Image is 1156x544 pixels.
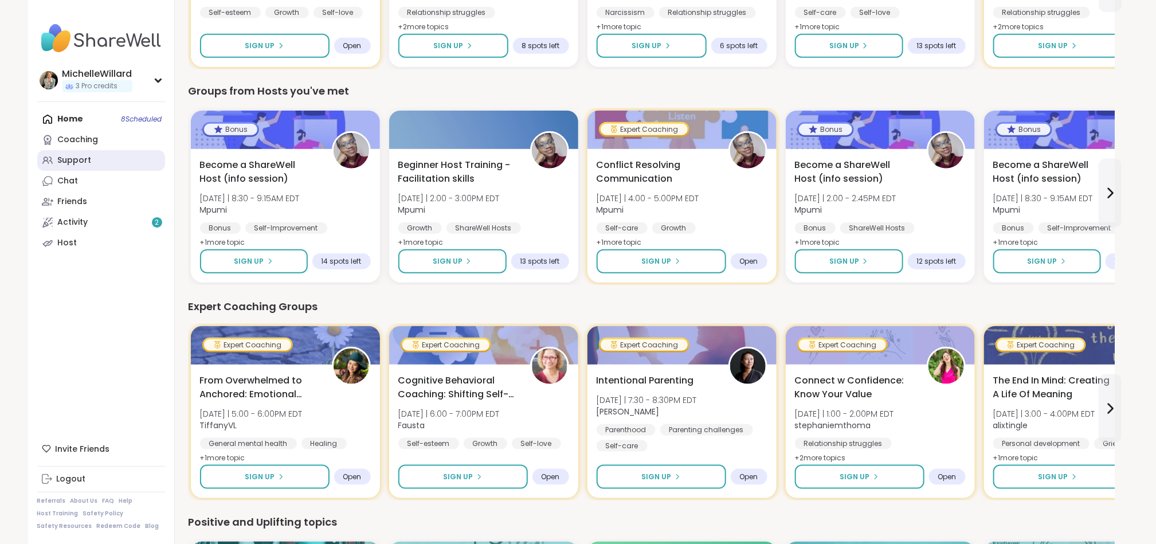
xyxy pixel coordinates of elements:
span: Sign Up [1039,41,1068,51]
span: Sign Up [434,41,464,51]
img: Mpumi [532,133,567,169]
div: Grief [1094,438,1128,449]
div: Narcissism [597,7,655,18]
span: Conflict Resolving Communication [597,158,716,186]
a: Chat [37,171,165,191]
button: Sign Up [795,34,903,58]
b: stephaniemthoma [795,420,871,431]
div: Chat [58,175,79,187]
a: Blog [146,522,159,530]
div: Bonus [997,124,1051,135]
button: Sign Up [597,34,707,58]
a: Safety Policy [83,510,124,518]
div: Bonus [200,222,241,234]
span: Cognitive Behavioral Coaching: Shifting Self-Talk [398,374,518,401]
img: Mpumi [334,133,369,169]
button: Sign Up [398,249,507,273]
img: ShareWell Nav Logo [37,18,165,58]
div: Activity [58,217,88,228]
span: 12 spots left [917,257,957,266]
b: Mpumi [597,204,624,216]
div: Expert Coaching [402,339,489,351]
div: Expert Coaching [997,339,1084,351]
div: Self-Improvement [245,222,327,234]
div: Bonus [795,222,836,234]
div: Friends [58,196,88,208]
b: Mpumi [795,204,822,216]
div: Relationship struggles [993,7,1090,18]
button: Sign Up [993,34,1123,58]
div: Bonus [204,124,257,135]
div: Self-care [597,440,648,452]
span: Sign Up [245,472,275,482]
span: 13 spots left [917,41,957,50]
div: ShareWell Hosts [840,222,915,234]
span: [DATE] | 6:00 - 7:00PM EDT [398,408,500,420]
img: TiffanyVL [334,349,369,384]
div: Parenting challenges [660,424,753,436]
span: [DATE] | 2:00 - 3:00PM EDT [398,193,500,204]
div: Growth [265,7,309,18]
div: Relationship struggles [659,7,756,18]
img: stephaniemthoma [928,349,964,384]
span: 8 spots left [522,41,560,50]
span: Sign Up [632,41,662,51]
div: Groups from Hosts you've met [189,83,1115,99]
span: Sign Up [829,256,859,267]
span: Open [343,41,362,50]
a: Safety Resources [37,522,92,530]
span: Connect w Confidence: Know Your Value [795,374,914,401]
span: Sign Up [642,472,672,482]
a: Support [37,150,165,171]
span: [DATE] | 4:00 - 5:00PM EDT [597,193,699,204]
b: TiffanyVL [200,420,237,431]
a: About Us [70,497,98,505]
a: Referrals [37,497,66,505]
span: Open [740,257,758,266]
div: Expert Coaching Groups [189,299,1115,315]
a: Redeem Code [97,522,141,530]
div: Growth [398,222,442,234]
a: Logout [37,469,165,490]
div: General mental health [200,438,297,449]
span: Become a ShareWell Host (info session) [795,158,914,186]
b: Mpumi [200,204,228,216]
div: Relationship struggles [795,438,892,449]
div: Invite Friends [37,439,165,459]
a: Host Training [37,510,79,518]
span: Open [740,472,758,482]
div: Bonus [799,124,852,135]
div: Relationship struggles [398,7,495,18]
div: Self-esteem [200,7,261,18]
a: FAQ [103,497,115,505]
div: MichelleWillard [62,68,132,80]
div: Bonus [993,222,1034,234]
span: Sign Up [433,256,463,267]
b: alixtingle [993,420,1028,431]
div: Self-care [597,222,648,234]
span: 13 spots left [520,257,560,266]
span: From Overwhelmed to Anchored: Emotional Regulation [200,374,319,401]
b: Mpumi [993,204,1021,216]
a: Activity2 [37,212,165,233]
div: Self-care [795,7,846,18]
div: Expert Coaching [601,124,688,135]
button: Sign Up [398,34,508,58]
span: Sign Up [829,41,859,51]
b: [PERSON_NAME] [597,406,660,417]
div: Host [58,237,77,249]
button: Sign Up [398,465,528,489]
div: Positive and Uplifting topics [189,514,1115,530]
div: Self-esteem [398,438,459,449]
button: Sign Up [993,465,1123,489]
span: [DATE] | 2:00 - 2:45PM EDT [795,193,896,204]
span: 6 spots left [720,41,758,50]
button: Sign Up [200,34,330,58]
span: Sign Up [245,41,275,51]
div: Coaching [58,134,99,146]
span: 3 Pro credits [76,81,118,91]
button: Sign Up [200,249,308,273]
span: [DATE] | 5:00 - 6:00PM EDT [200,408,303,420]
span: Become a ShareWell Host (info session) [993,158,1112,186]
a: Help [119,497,133,505]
